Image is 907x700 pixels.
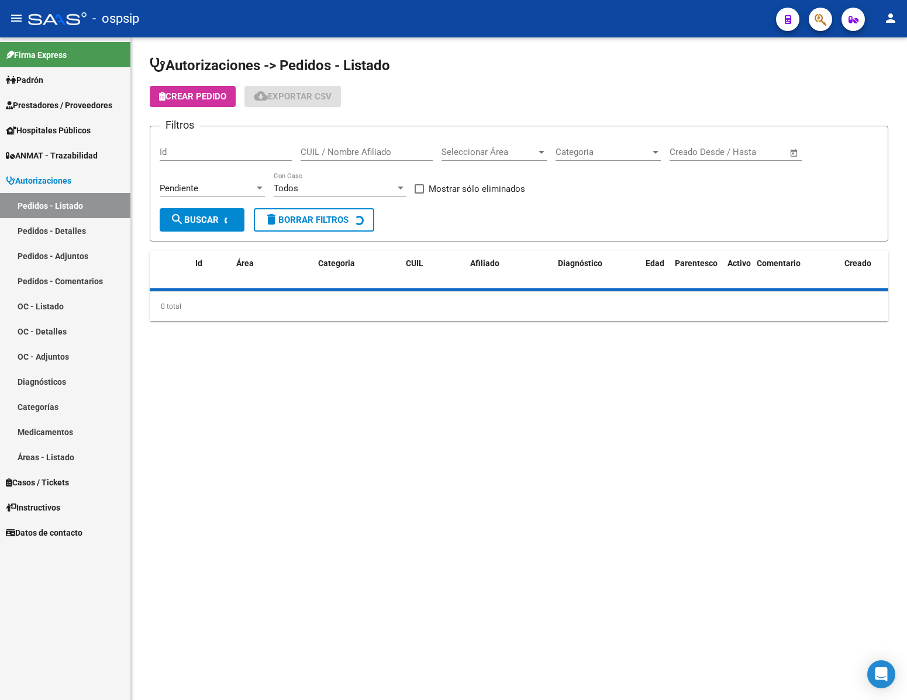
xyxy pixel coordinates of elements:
span: Área [236,258,254,268]
span: Padrón [6,74,43,87]
datatable-header-cell: Afiliado [465,251,553,289]
span: ANMAT - Trazabilidad [6,149,98,162]
h3: Filtros [160,117,200,133]
mat-icon: person [884,11,898,25]
datatable-header-cell: Id [191,251,232,289]
span: Prestadores / Proveedores [6,99,112,112]
span: Diagnóstico [558,258,602,268]
datatable-header-cell: Activo [723,251,752,289]
datatable-header-cell: Parentesco [670,251,723,289]
span: Activo [727,258,751,268]
span: CUIL [406,258,423,268]
span: Exportar CSV [254,91,332,102]
datatable-header-cell: Edad [641,251,670,289]
span: Crear Pedido [159,91,226,102]
span: Hospitales Públicos [6,124,91,137]
span: Comentario [757,258,801,268]
button: Buscar [160,208,244,232]
span: Id [195,258,202,268]
span: Categoria [318,258,355,268]
span: Autorizaciones [6,174,71,187]
input: Start date [670,147,708,157]
mat-icon: search [170,212,184,226]
button: Crear Pedido [150,86,236,107]
span: Seleccionar Área [442,147,536,157]
datatable-header-cell: Comentario [752,251,840,289]
mat-icon: delete [264,212,278,226]
span: Instructivos [6,501,60,514]
span: Edad [646,258,664,268]
span: Autorizaciones -> Pedidos - Listado [150,57,390,74]
span: Categoria [556,147,650,157]
datatable-header-cell: Diagnóstico [553,251,641,289]
mat-icon: menu [9,11,23,25]
span: Afiliado [470,258,499,268]
span: Casos / Tickets [6,476,69,489]
span: Mostrar sólo eliminados [429,182,525,196]
button: Open calendar [788,146,801,160]
span: Todos [274,183,298,194]
span: Firma Express [6,49,67,61]
span: Parentesco [675,258,718,268]
input: End date [718,147,775,157]
div: Open Intercom Messenger [867,660,895,688]
button: Exportar CSV [244,86,341,107]
span: - ospsip [92,6,139,32]
mat-icon: cloud_download [254,89,268,103]
span: Datos de contacto [6,526,82,539]
datatable-header-cell: CUIL [401,251,465,289]
span: Pendiente [160,183,198,194]
datatable-header-cell: Categoria [313,251,401,289]
datatable-header-cell: Creado [840,251,904,289]
datatable-header-cell: Área [232,251,313,289]
div: 0 total [150,292,888,321]
span: Creado [844,258,871,268]
span: Borrar Filtros [264,215,349,225]
button: Borrar Filtros [254,208,374,232]
span: Buscar [170,215,219,225]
